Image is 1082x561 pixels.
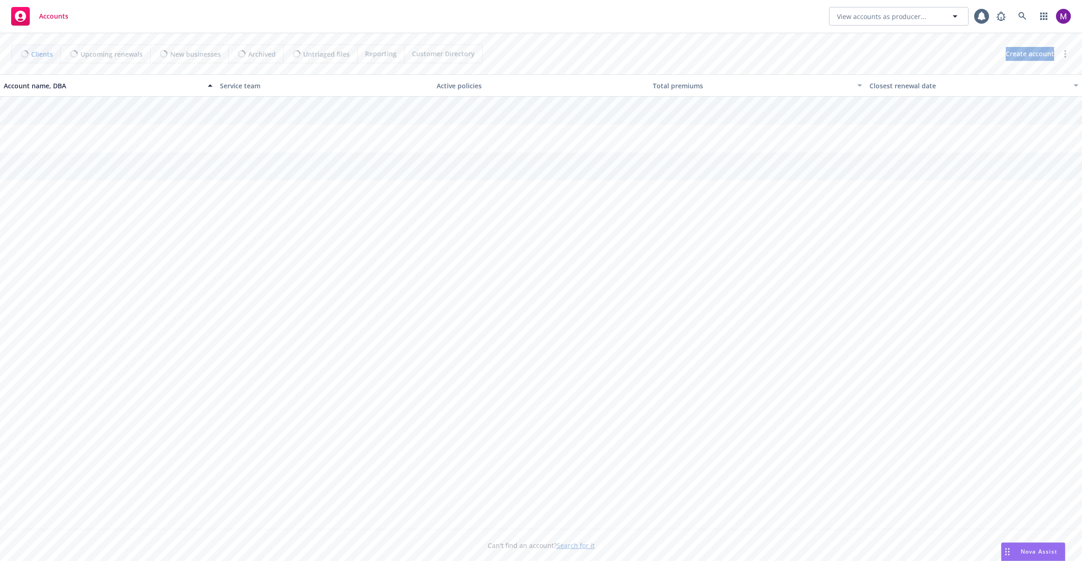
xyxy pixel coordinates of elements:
[1006,45,1054,63] span: Create account
[7,3,72,29] a: Accounts
[1013,7,1032,26] a: Search
[1021,548,1057,555] span: Nova Assist
[1006,47,1054,61] a: Create account
[829,7,969,26] button: View accounts as producer...
[866,74,1082,97] button: Closest renewal date
[1002,543,1013,561] div: Drag to move
[557,541,595,550] a: Search for it
[248,49,276,59] span: Archived
[170,49,221,59] span: New businesses
[992,7,1010,26] a: Report a Bug
[303,49,350,59] span: Untriaged files
[216,74,432,97] button: Service team
[649,74,865,97] button: Total premiums
[837,12,926,21] span: View accounts as producer...
[437,81,645,91] div: Active policies
[870,81,1068,91] div: Closest renewal date
[220,81,429,91] div: Service team
[1056,9,1071,24] img: photo
[1035,7,1053,26] a: Switch app
[653,81,851,91] div: Total premiums
[365,49,397,59] span: Reporting
[1001,542,1065,561] button: Nova Assist
[39,13,68,20] span: Accounts
[433,74,649,97] button: Active policies
[488,541,595,550] span: Can't find an account?
[31,49,53,59] span: Clients
[412,49,475,59] span: Customer Directory
[80,49,143,59] span: Upcoming renewals
[4,81,202,91] div: Account name, DBA
[1060,48,1071,59] a: more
